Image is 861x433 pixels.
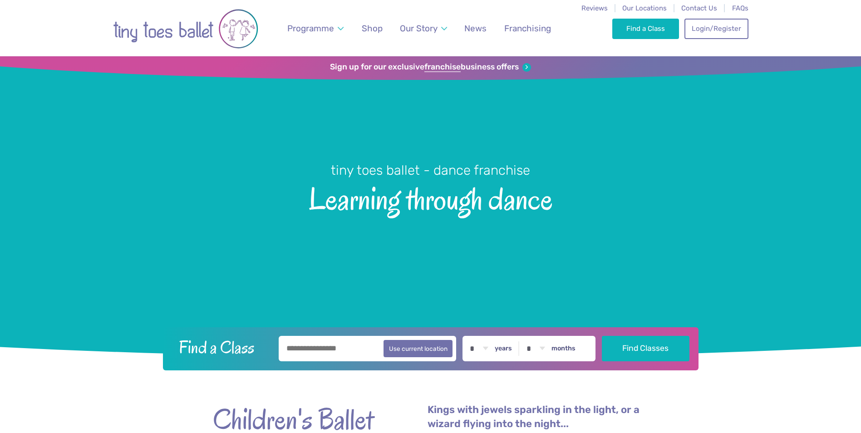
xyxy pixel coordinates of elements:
label: months [551,344,576,353]
span: Franchising [504,23,551,34]
h2: Find a Class [172,336,272,359]
span: Programme [287,23,334,34]
a: FAQs [732,4,748,12]
a: Sign up for our exclusivefranchisebusiness offers [330,62,531,72]
a: Find a Class [612,19,679,39]
span: Our Story [400,23,438,34]
a: Our Story [395,18,451,39]
a: News [460,18,491,39]
img: tiny toes ballet [113,6,258,52]
a: Programme [283,18,348,39]
a: Contact Us [681,4,717,12]
span: Learning through dance [16,179,845,216]
small: tiny toes ballet - dance franchise [331,162,530,178]
a: Shop [357,18,387,39]
button: Find Classes [602,336,689,361]
a: Our Locations [622,4,667,12]
a: Franchising [500,18,555,39]
a: Login/Register [684,19,748,39]
span: News [464,23,487,34]
label: years [495,344,512,353]
a: Reviews [581,4,608,12]
span: Shop [362,23,383,34]
button: Use current location [384,340,453,357]
strong: franchise [424,62,461,72]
